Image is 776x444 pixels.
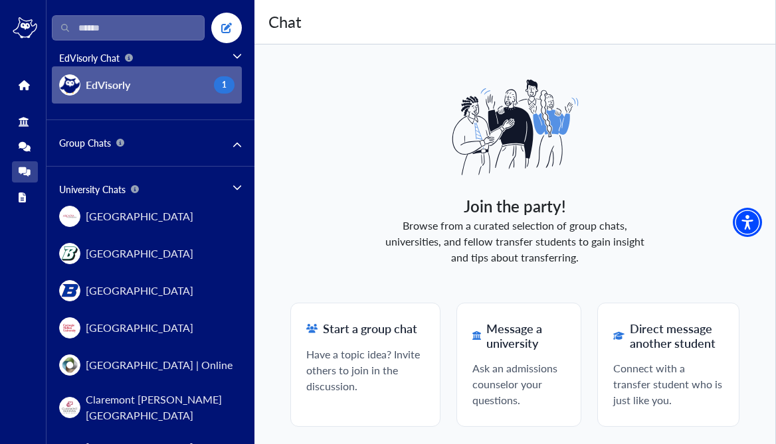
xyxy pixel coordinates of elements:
img: item-logo [59,206,80,227]
span: Join the party! [464,194,566,218]
img: item-logo [59,317,80,338]
span: University Chats [59,183,139,196]
div: Accessibility Menu [733,208,762,237]
span: [GEOGRAPHIC_DATA] [86,246,193,261]
button: item-logoEdVisorly1 [52,66,242,104]
span: Connect with a transfer student who is just like you. [613,360,724,408]
span: [GEOGRAPHIC_DATA] | Online [86,357,233,373]
input: Search [52,15,205,40]
span: EdVisorly Chat [59,51,133,65]
span: Claremont [PERSON_NAME][GEOGRAPHIC_DATA] [86,392,235,423]
img: item-logo [59,74,80,96]
img: item-logo [59,280,80,301]
button: item-logoClaremont [PERSON_NAME][GEOGRAPHIC_DATA] [52,384,242,431]
img: join-party [448,61,582,194]
h2: Message a university [472,321,566,350]
button: item-logo[GEOGRAPHIC_DATA] [52,235,242,272]
span: Group Chats [59,136,124,150]
img: logo [13,17,38,38]
button: item-logo[GEOGRAPHIC_DATA] [52,198,242,235]
button: pen-to-square [211,13,242,43]
span: 1 [222,79,227,91]
span: [GEOGRAPHIC_DATA] [86,320,193,336]
img: item-logo [59,397,80,418]
button: item-logo[GEOGRAPHIC_DATA] [52,309,242,346]
span: EdVisorly [86,77,130,93]
button: item-logo[GEOGRAPHIC_DATA] [52,272,242,309]
h2: Direct message another student [613,321,724,350]
span: Have a topic idea? Invite others to join in the discussion. [306,346,424,394]
img: item-logo [59,243,80,264]
span: [GEOGRAPHIC_DATA] [86,208,193,224]
h2: Start a group chat [306,321,424,336]
span: Browse from a curated selection of group chats, universities, and fellow transfer students to gai... [385,218,644,265]
span: [GEOGRAPHIC_DATA] [86,283,193,299]
span: Ask an admissions counselor your questions. [472,360,566,408]
img: item-logo [59,354,80,376]
div: Channel list [52,66,242,104]
button: item-logo[GEOGRAPHIC_DATA] | Online [52,346,242,384]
